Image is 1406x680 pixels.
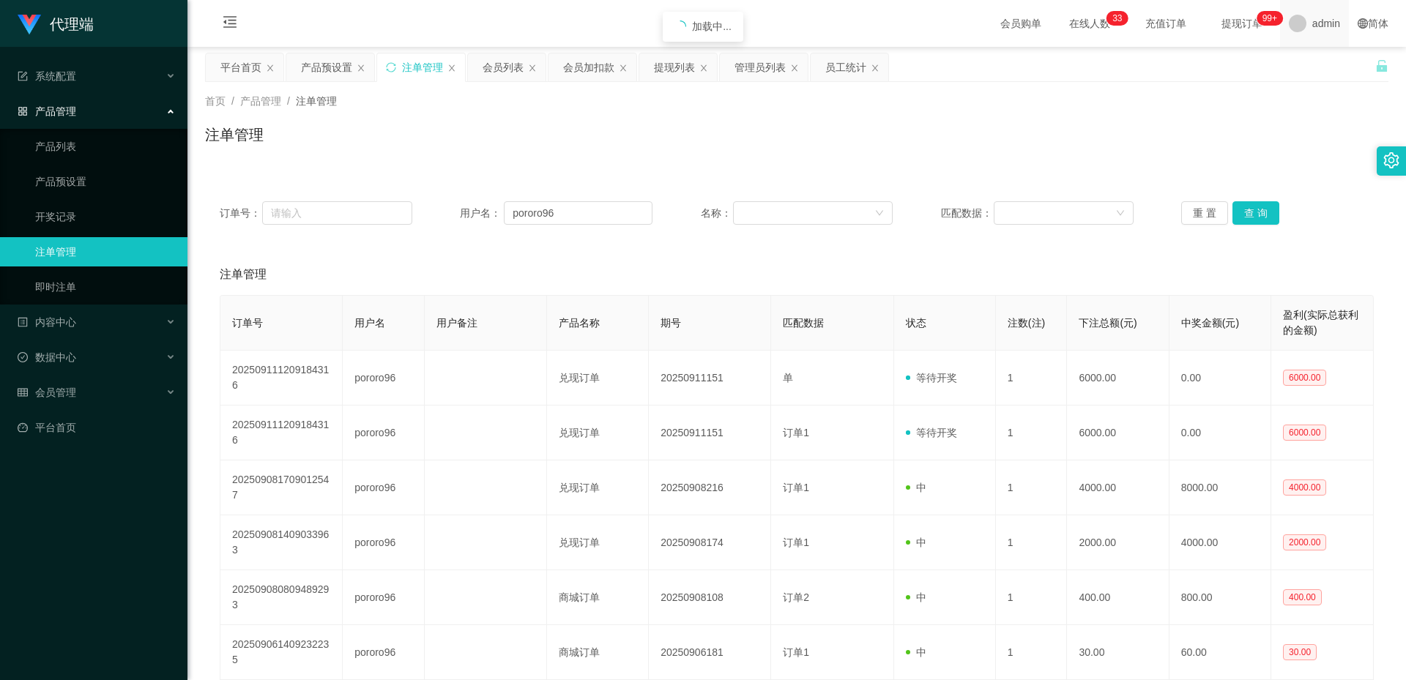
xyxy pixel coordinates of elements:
[996,625,1068,680] td: 1
[996,570,1068,625] td: 1
[220,625,343,680] td: 202509061409232235
[783,591,809,603] span: 订单2
[783,482,809,493] span: 订单1
[1169,460,1271,515] td: 8000.00
[1169,406,1271,460] td: 0.00
[436,317,477,329] span: 用户备注
[906,482,926,493] span: 中
[649,570,771,625] td: 20250908108
[18,386,76,398] span: 会员管理
[674,20,686,32] i: icon: loading
[699,64,708,72] i: 图标: close
[906,372,957,384] span: 等待开奖
[1283,309,1358,336] span: 盈利(实际总获利的金额)
[35,272,176,302] a: 即时注单
[734,53,786,81] div: 管理员列表
[18,351,76,363] span: 数据中心
[875,209,884,219] i: 图标: down
[547,406,649,460] td: 兑现订单
[18,105,76,117] span: 产品管理
[1257,11,1283,26] sup: 1160
[547,515,649,570] td: 兑现订单
[483,53,524,81] div: 会员列表
[1138,18,1194,29] span: 充值订单
[205,1,255,48] i: 图标: menu-fold
[649,460,771,515] td: 20250908216
[547,625,649,680] td: 商城订单
[1169,625,1271,680] td: 60.00
[996,515,1068,570] td: 1
[220,351,343,406] td: 202509111209184316
[262,201,412,225] input: 请输入
[18,317,28,327] i: 图标: profile
[649,625,771,680] td: 20250906181
[783,537,809,548] span: 订单1
[783,427,809,438] span: 订单1
[906,537,926,548] span: 中
[1283,370,1326,386] span: 6000.00
[386,62,396,72] i: 图标: sync
[783,646,809,658] span: 订单1
[649,406,771,460] td: 20250911151
[1067,625,1169,680] td: 30.00
[231,95,234,107] span: /
[1112,11,1117,26] p: 3
[649,515,771,570] td: 20250908174
[996,406,1068,460] td: 1
[220,206,262,221] span: 订单号：
[1079,317,1137,329] span: 下注总额(元)
[287,95,290,107] span: /
[906,427,957,438] span: 等待开奖
[343,625,424,680] td: pororo96
[18,71,28,81] i: 图标: form
[35,132,176,161] a: 产品列表
[654,53,695,81] div: 提现列表
[559,317,600,329] span: 产品名称
[18,352,28,362] i: 图标: check-circle-o
[447,64,456,72] i: 图标: close
[1283,589,1322,605] span: 400.00
[1067,351,1169,406] td: 6000.00
[232,317,263,329] span: 订单号
[18,70,76,82] span: 系统配置
[220,53,261,81] div: 平台首页
[1358,18,1368,29] i: 图标: global
[871,64,879,72] i: 图标: close
[205,124,264,146] h1: 注单管理
[460,206,504,221] span: 用户名：
[1283,644,1317,660] span: 30.00
[1181,201,1228,225] button: 重 置
[18,316,76,328] span: 内容中心
[240,95,281,107] span: 产品管理
[996,460,1068,515] td: 1
[18,106,28,116] i: 图标: appstore-o
[343,351,424,406] td: pororo96
[18,15,41,35] img: logo.9652507e.png
[354,317,385,329] span: 用户名
[35,167,176,196] a: 产品预设置
[220,460,343,515] td: 202509081709012547
[266,64,275,72] i: 图标: close
[1283,425,1326,441] span: 6000.00
[790,64,799,72] i: 图标: close
[1181,317,1239,329] span: 中奖金额(元)
[301,53,352,81] div: 产品预设置
[996,351,1068,406] td: 1
[18,413,176,442] a: 图标: dashboard平台首页
[1214,18,1270,29] span: 提现订单
[343,406,424,460] td: pororo96
[35,202,176,231] a: 开奖记录
[504,201,652,225] input: 请输入
[296,95,337,107] span: 注单管理
[941,206,994,221] span: 匹配数据：
[1383,152,1399,168] i: 图标: setting
[649,351,771,406] td: 20250911151
[343,515,424,570] td: pororo96
[220,570,343,625] td: 202509080809489293
[220,266,267,283] span: 注单管理
[1067,406,1169,460] td: 6000.00
[701,206,733,221] span: 名称：
[906,317,926,329] span: 状态
[1062,18,1117,29] span: 在线人数
[1008,317,1045,329] span: 注数(注)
